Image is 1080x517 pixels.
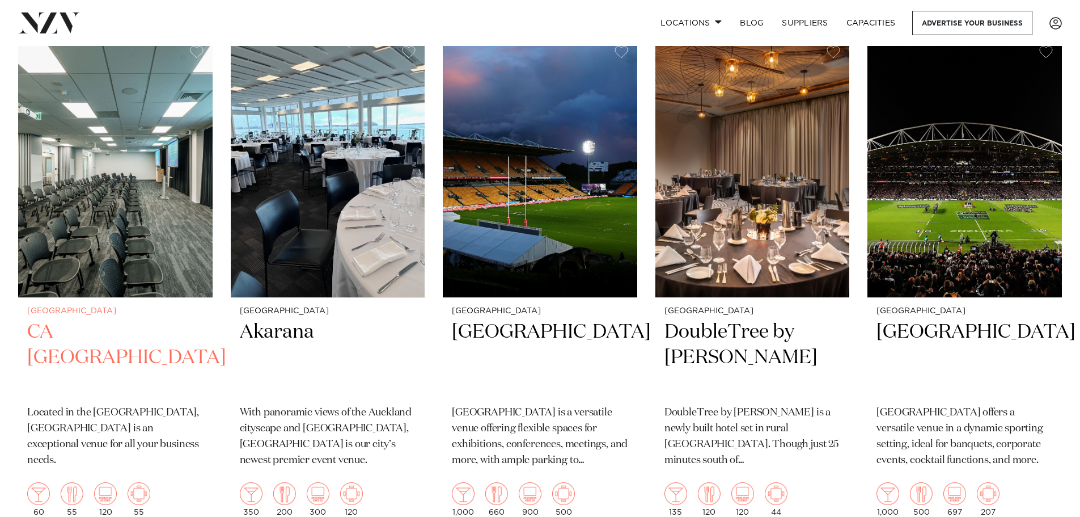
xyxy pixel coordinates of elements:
[910,482,933,516] div: 500
[452,482,475,516] div: 1,000
[485,482,508,505] img: dining.png
[664,307,841,316] small: [GEOGRAPHIC_DATA]
[519,482,541,516] div: 900
[552,482,575,516] div: 500
[552,482,575,505] img: meeting.png
[27,482,50,516] div: 60
[61,482,83,505] img: dining.png
[240,482,262,505] img: cocktail.png
[452,482,475,505] img: cocktail.png
[876,405,1053,469] p: [GEOGRAPHIC_DATA] offers a versatile venue in a dynamic sporting setting, ideal for banquets, cor...
[307,482,329,505] img: theatre.png
[27,307,204,316] small: [GEOGRAPHIC_DATA]
[452,405,628,469] p: [GEOGRAPHIC_DATA] is a versatile venue offering flexible spaces for exhibitions, conferences, mee...
[664,482,687,505] img: cocktail.png
[485,482,508,516] div: 660
[664,320,841,396] h2: DoubleTree by [PERSON_NAME]
[340,482,363,516] div: 120
[977,482,999,505] img: meeting.png
[340,482,363,505] img: meeting.png
[240,482,262,516] div: 350
[773,11,837,35] a: SUPPLIERS
[698,482,721,516] div: 120
[273,482,296,516] div: 200
[731,482,754,505] img: theatre.png
[876,482,899,516] div: 1,000
[94,482,117,516] div: 120
[765,482,787,505] img: meeting.png
[977,482,999,516] div: 207
[664,405,841,469] p: DoubleTree by [PERSON_NAME] is a newly built hotel set in rural [GEOGRAPHIC_DATA]. Though just 25...
[18,12,80,33] img: nzv-logo.png
[61,482,83,516] div: 55
[452,307,628,316] small: [GEOGRAPHIC_DATA]
[240,307,416,316] small: [GEOGRAPHIC_DATA]
[698,482,721,505] img: dining.png
[876,307,1053,316] small: [GEOGRAPHIC_DATA]
[307,482,329,516] div: 300
[876,320,1053,396] h2: [GEOGRAPHIC_DATA]
[664,482,687,516] div: 135
[240,405,416,469] p: With panoramic views of the Auckland cityscape and [GEOGRAPHIC_DATA], [GEOGRAPHIC_DATA] is our ci...
[943,482,966,505] img: theatre.png
[655,37,850,298] img: Corporate gala dinner setup at Hilton Karaka
[452,320,628,396] h2: [GEOGRAPHIC_DATA]
[912,11,1032,35] a: Advertise your business
[27,482,50,505] img: cocktail.png
[94,482,117,505] img: theatre.png
[128,482,150,505] img: meeting.png
[240,320,416,396] h2: Akarana
[519,482,541,505] img: theatre.png
[27,320,204,396] h2: CA [GEOGRAPHIC_DATA]
[731,482,754,516] div: 120
[876,482,899,505] img: cocktail.png
[731,11,773,35] a: BLOG
[273,482,296,505] img: dining.png
[27,405,204,469] p: Located in the [GEOGRAPHIC_DATA], [GEOGRAPHIC_DATA] is an exceptional venue for all your business...
[837,11,905,35] a: Capacities
[943,482,966,516] div: 697
[128,482,150,516] div: 55
[765,482,787,516] div: 44
[910,482,933,505] img: dining.png
[651,11,731,35] a: Locations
